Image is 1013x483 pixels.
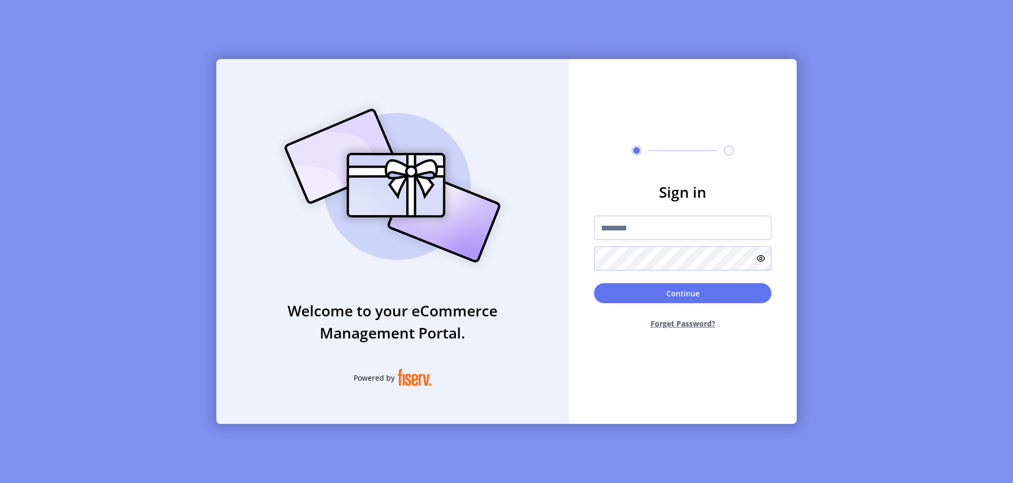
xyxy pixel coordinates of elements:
[594,283,771,303] button: Continue
[594,181,771,203] h3: Sign in
[216,300,569,344] h3: Welcome to your eCommerce Management Portal.
[594,310,771,337] button: Forget Password?
[269,97,517,274] img: card_Illustration.svg
[353,372,395,383] span: Powered by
